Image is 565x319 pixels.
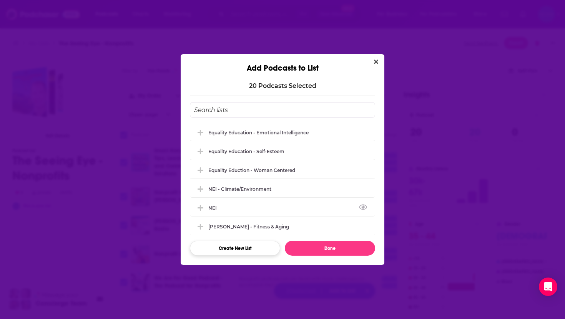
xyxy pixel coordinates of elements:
[181,54,384,73] div: Add Podcasts to List
[208,149,284,154] div: Equality Education - Self-Esteem
[208,205,221,211] div: NEI
[190,218,375,235] div: Robin Kencel - Fitness & Aging
[208,186,271,192] div: NEI - Climate/Environment
[249,82,316,89] p: 20 Podcast s Selected
[208,130,309,136] div: Equality Education - Emotional Intelligence
[190,180,375,197] div: NEI - Climate/Environment
[208,167,295,173] div: Equality Eduction - Woman Centered
[190,241,280,256] button: Create New List
[371,57,381,67] button: Close
[217,209,221,210] button: View Link
[190,102,375,256] div: Add Podcast To List
[190,143,375,160] div: Equality Education - Self-Esteem
[190,199,375,216] div: NEI
[539,278,557,296] div: Open Intercom Messenger
[190,162,375,179] div: Equality Eduction - Woman Centered
[208,224,289,230] div: [PERSON_NAME] - Fitness & Aging
[190,102,375,118] input: Search lists
[285,241,375,256] button: Done
[190,124,375,141] div: Equality Education - Emotional Intelligence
